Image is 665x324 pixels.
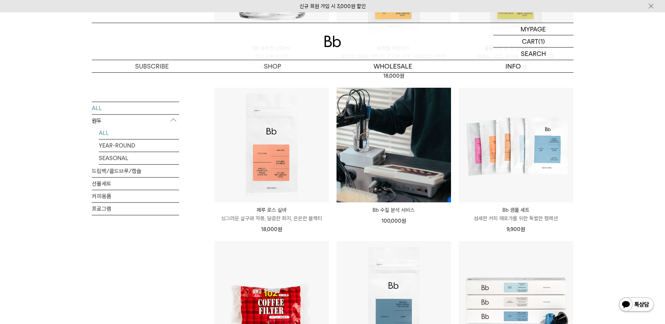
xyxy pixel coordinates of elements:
p: 싱그러운 살구와 자몽, 달콤한 퍼지, 은은한 블랙티 [214,214,329,223]
a: 커피용품 [92,190,179,202]
p: SEARCH [521,48,546,60]
a: Bb 샘플 세트 섬세한 커피 애호가를 위한 특별한 컬렉션 [459,206,573,223]
a: YEAR-ROUND [99,139,179,151]
a: MYPAGE [493,23,574,35]
img: 페루 로스 실바 [214,88,329,202]
span: 18,000 [261,226,282,232]
a: Bb 수질 분석 서비스 [337,206,451,214]
a: 선물세트 [92,177,179,189]
a: 프로그램 [92,202,179,215]
span: 원 [520,226,525,232]
p: CART [522,35,538,47]
img: Bb 수질 분석 서비스 [337,88,451,202]
p: 원두 [92,114,179,127]
p: Bb 샘플 세트 [459,206,573,214]
span: 100,000 [382,218,406,224]
a: ALL [99,127,179,139]
p: WHOLESALE [333,60,453,72]
p: MYPAGE [520,23,546,35]
span: 원 [401,218,406,224]
a: 페루 로스 실바 싱그러운 살구와 자몽, 달콤한 퍼지, 은은한 블랙티 [214,206,329,223]
a: SHOP [212,60,333,72]
img: Bb 샘플 세트 [459,88,573,202]
a: SUBSCRIBE [92,60,212,72]
a: CART (1) [493,35,574,48]
span: 18,000 [383,73,404,79]
a: ALL [92,102,179,114]
span: 9,900 [507,226,525,232]
p: 섬세한 커피 애호가를 위한 특별한 컬렉션 [459,214,573,223]
a: 신규 회원 가입 시 3,000원 할인 [300,3,366,9]
span: 원 [400,73,404,79]
p: (1) [538,35,545,47]
p: INFO [453,60,574,72]
span: 원 [278,226,282,232]
img: 카카오톡 채널 1:1 채팅 버튼 [618,297,655,314]
img: 로고 [324,36,341,47]
a: 드립백/콜드브루/캡슐 [92,165,179,177]
a: SEASONAL [99,152,179,164]
p: 페루 로스 실바 [214,206,329,214]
